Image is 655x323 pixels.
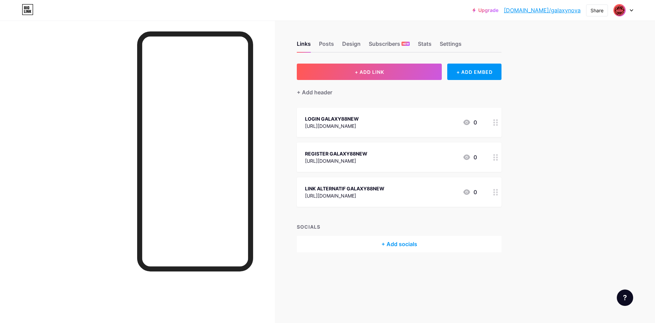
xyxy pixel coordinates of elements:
[463,153,477,161] div: 0
[591,7,603,14] div: Share
[463,118,477,126] div: 0
[472,8,498,13] a: Upgrade
[463,188,477,196] div: 0
[297,223,501,230] div: SOCIALS
[305,192,384,199] div: [URL][DOMAIN_NAME]
[613,4,626,17] img: Kapten Galaxy
[297,88,332,96] div: + Add header
[447,64,501,80] div: + ADD EMBED
[403,42,409,46] span: NEW
[418,40,432,52] div: Stats
[297,64,442,80] button: + ADD LINK
[305,157,367,164] div: [URL][DOMAIN_NAME]
[440,40,462,52] div: Settings
[369,40,410,52] div: Subscribers
[305,122,359,130] div: [URL][DOMAIN_NAME]
[305,185,384,192] div: LINK ALTERNATIF GALAXY88NEW
[355,69,384,75] span: + ADD LINK
[319,40,334,52] div: Posts
[297,40,311,52] div: Links
[504,6,581,14] a: [DOMAIN_NAME]/galaxynova
[342,40,361,52] div: Design
[297,236,501,252] div: + Add socials
[305,115,359,122] div: LOGIN GALAXY88NEW
[305,150,367,157] div: REGISTER GALAXY88NEW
